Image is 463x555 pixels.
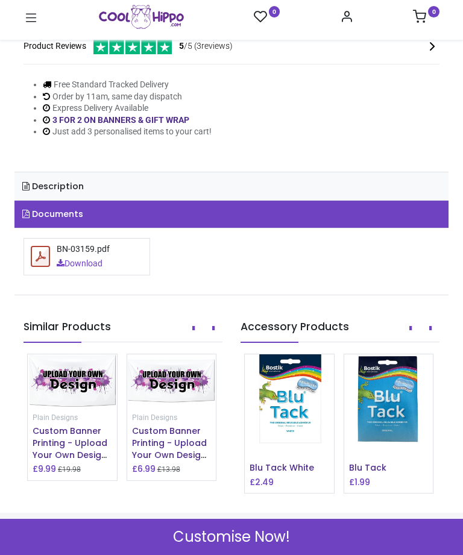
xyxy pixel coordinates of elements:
span: 19.98 [62,465,81,474]
button: Next [204,318,222,339]
img: Blu Tack [344,354,433,444]
div: BN-03159.pdf [57,243,110,256]
h6: Blu Tack White [250,462,329,474]
span: 1.99 [354,476,370,488]
span: 13.98 [162,465,180,474]
sup: 0 [428,6,439,17]
h6: £ [349,476,370,488]
a: Plain Designs [132,412,177,422]
small: £ [58,465,81,475]
h5: Accessory Products [241,319,439,342]
span: 9.99 [38,463,56,475]
span: 2.49 [255,476,274,488]
a: Documents [14,201,449,228]
li: Just add 3 personalised items to your cart! [43,126,212,138]
img: Blu Tack White [245,354,334,444]
h5: Similar Products [24,319,222,342]
h6: £ [132,463,156,475]
a: Download [57,258,102,270]
span: 6.99 [137,463,156,475]
h6: Custom Banner Printing - Upload Your Own Design - Size 2 - Backdrop Banner Style [33,425,112,461]
sup: 0 [269,6,280,17]
img: Custom Banner Printing - Upload Your Own Design - Size 3 - Midway Banner [127,354,216,407]
li: Express Delivery Available [43,102,212,114]
a: Account Info [340,13,353,23]
a: Logo of Cool Hippo [99,5,184,29]
a: Custom Banner Printing - Upload Your Own Design - Size 2 - Backdrop Banner Style [33,425,110,496]
a: Description [14,172,449,200]
img: Custom Banner Printing - Upload Your Own Design - Size 2 - Backdrop Banner Style [28,354,117,407]
small: Plain Designs [33,413,78,422]
button: Prev [402,318,420,339]
button: Next [421,318,439,339]
a: 0 [254,10,280,25]
a: Custom Banner Printing - Upload Your Own Design - Size 3 - Midway Banner [132,425,207,484]
a: 3 FOR 2 ON BANNERS & GIFT WRAP [52,115,189,125]
h6: Blu Tack [349,462,429,474]
li: Free Standard Tracked Delivery [43,79,212,91]
small: £ [157,465,180,475]
img: Cool Hippo [99,5,184,29]
span: Customise Now! [173,527,290,547]
a: Plain Designs [33,412,78,422]
a: 0 [413,13,439,23]
a: Blu Tack White [250,462,314,474]
span: 5 [179,41,184,51]
a: Blu Tack [349,462,386,474]
h6: £ [33,463,56,475]
button: Prev [184,318,203,339]
h6: Custom Banner Printing - Upload Your Own Design - Size 3 - Midway Banner [132,425,212,461]
span: /5 ( 3 reviews) [179,40,233,52]
h6: £ [250,476,274,488]
div: Product Reviews [24,38,439,54]
small: Plain Designs [132,413,177,422]
li: Order by 11am, same day dispatch [43,91,212,103]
